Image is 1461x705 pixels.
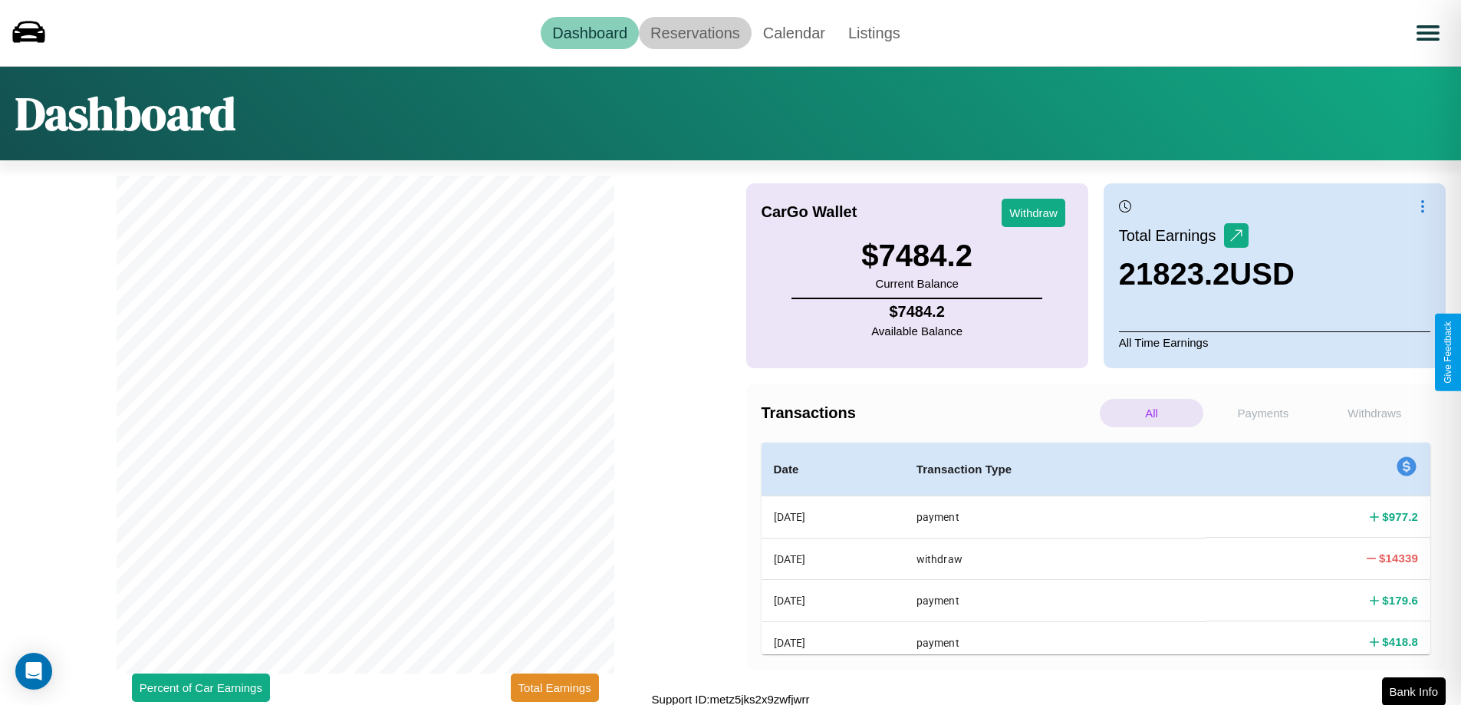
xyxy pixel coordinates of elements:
[752,17,837,49] a: Calendar
[15,653,52,690] div: Open Intercom Messenger
[1119,222,1224,249] p: Total Earnings
[1002,199,1065,227] button: Withdraw
[15,82,235,145] h1: Dashboard
[861,273,972,294] p: Current Balance
[904,538,1207,579] th: withdraw
[837,17,912,49] a: Listings
[1100,399,1203,427] p: All
[1119,257,1295,292] h3: 21823.2 USD
[861,239,972,273] h3: $ 7484.2
[132,674,270,702] button: Percent of Car Earnings
[904,621,1207,663] th: payment
[1382,592,1418,608] h4: $ 179.6
[762,203,857,221] h4: CarGo Wallet
[904,496,1207,539] th: payment
[762,496,904,539] th: [DATE]
[762,404,1096,422] h4: Transactions
[1211,399,1315,427] p: Payments
[871,303,962,321] h4: $ 7484.2
[511,674,599,702] button: Total Earnings
[1407,12,1449,54] button: Open menu
[1443,321,1453,384] div: Give Feedback
[1379,550,1418,566] h4: $ 14339
[904,580,1207,621] th: payment
[1323,399,1426,427] p: Withdraws
[774,460,892,479] h4: Date
[762,580,904,621] th: [DATE]
[639,17,752,49] a: Reservations
[762,621,904,663] th: [DATE]
[1382,634,1418,650] h4: $ 418.8
[541,17,639,49] a: Dashboard
[1382,509,1418,525] h4: $ 977.2
[871,321,962,341] p: Available Balance
[1119,331,1430,353] p: All Time Earnings
[762,538,904,579] th: [DATE]
[916,460,1195,479] h4: Transaction Type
